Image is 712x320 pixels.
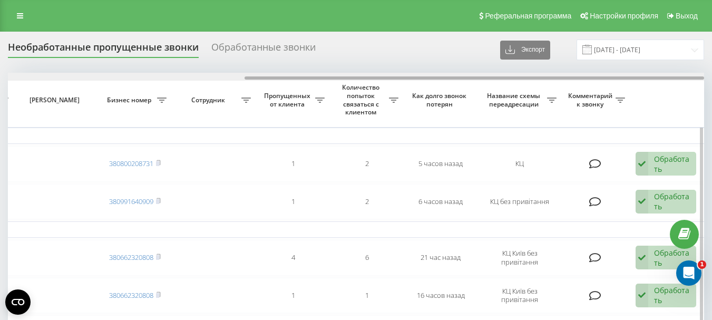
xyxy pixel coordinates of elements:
td: 16 часов назад [404,278,477,314]
span: Бизнес номер [103,96,157,104]
iframe: Intercom live chat [676,260,701,286]
a: 380662320808 [109,253,153,262]
span: Реферальная программа [485,12,571,20]
span: Название схемы переадресации [483,92,547,108]
td: 4 [256,240,330,276]
a: 380991640909 [109,197,153,206]
span: Комментарий к звонку [567,92,616,108]
span: Как долго звонок потерян [412,92,469,108]
td: 6 часов назад [404,184,477,220]
button: Open CMP widget [5,289,31,315]
span: Пропущенных от клиента [261,92,315,108]
div: Обработать [654,191,690,211]
td: 1 [330,278,404,314]
td: 2 [330,146,404,182]
td: 2 [330,184,404,220]
a: 380662320808 [109,290,153,300]
td: 6 [330,240,404,276]
td: КЦ Київ без привітання [477,278,562,314]
span: Настройки профиля [590,12,658,20]
a: 380800208731 [109,159,153,168]
td: КЦ [477,146,562,182]
button: Экспорт [500,41,550,60]
div: Обработать [654,285,690,305]
div: Необработанные пропущенные звонки [8,42,199,58]
div: Обработанные звонки [211,42,316,58]
td: КЦ без привітання [477,184,562,220]
span: Выход [676,12,698,20]
td: 1 [256,278,330,314]
span: Сотрудник [177,96,241,104]
div: Обработать [654,248,690,268]
td: КЦ Київ без привітання [477,240,562,276]
span: [PERSON_NAME] [23,96,89,104]
div: Обработать [654,154,690,174]
td: 1 [256,184,330,220]
td: 5 часов назад [404,146,477,182]
td: 21 час назад [404,240,477,276]
td: 1 [256,146,330,182]
span: Количество попыток связаться с клиентом [335,83,389,116]
span: 1 [698,260,706,269]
